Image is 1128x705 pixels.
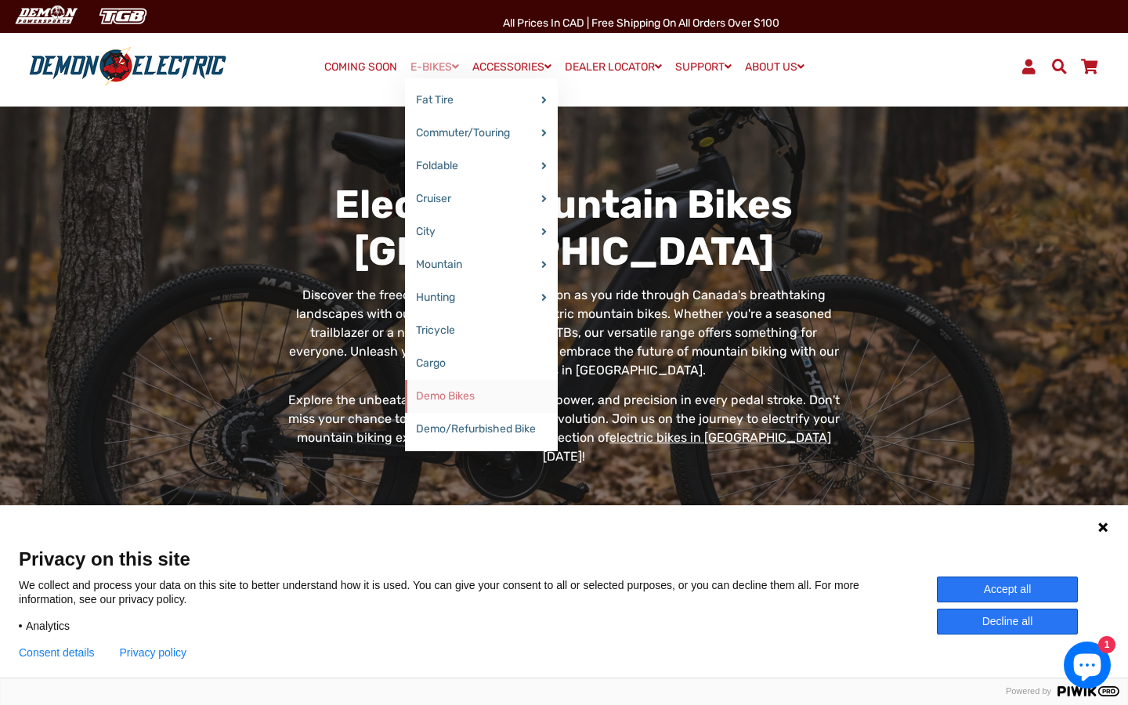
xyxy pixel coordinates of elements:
[405,150,558,183] a: Foldable
[319,56,403,78] a: COMING SOON
[405,248,558,281] a: Mountain
[405,215,558,248] a: City
[405,183,558,215] a: Cruiser
[284,181,845,275] h1: Electric Mountain Bikes [GEOGRAPHIC_DATA]
[405,56,465,78] a: E-BIKES
[23,46,232,87] img: Demon Electric logo
[405,347,558,380] a: Cargo
[559,56,667,78] a: DEALER LOCATOR
[467,56,557,78] a: ACCESSORIES
[405,314,558,347] a: Tricycle
[670,56,737,78] a: SUPPORT
[405,413,558,446] a: Demo/Refurbished Bike
[405,281,558,314] a: Hunting
[8,3,83,29] img: Demon Electric
[91,3,155,29] img: TGB Canada
[19,646,95,659] button: Consent details
[503,16,779,30] span: All Prices in CAD | Free shipping on all orders over $100
[26,619,70,633] span: Analytics
[405,380,558,413] a: Demo Bikes
[1000,686,1057,696] span: Powered by
[120,646,187,659] a: Privacy policy
[609,430,831,445] a: electric bikes in [GEOGRAPHIC_DATA]
[405,84,558,117] a: Fat Tire
[284,391,845,466] p: Explore the unbeatable combination of style, power, and precision in every pedal stroke. Don't mi...
[19,548,1109,570] span: Privacy on this site
[284,286,845,380] p: Discover the freedom of effortless exploration as you ride through Canada's breathtaking landscap...
[937,609,1078,634] button: Decline all
[739,56,810,78] a: ABOUT US
[1059,642,1115,692] inbox-online-store-chat: Shopify online store chat
[19,578,937,606] p: We collect and process your data on this site to better understand how it is used. You can give y...
[405,117,558,150] a: Commuter/Touring
[937,577,1078,602] button: Accept all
